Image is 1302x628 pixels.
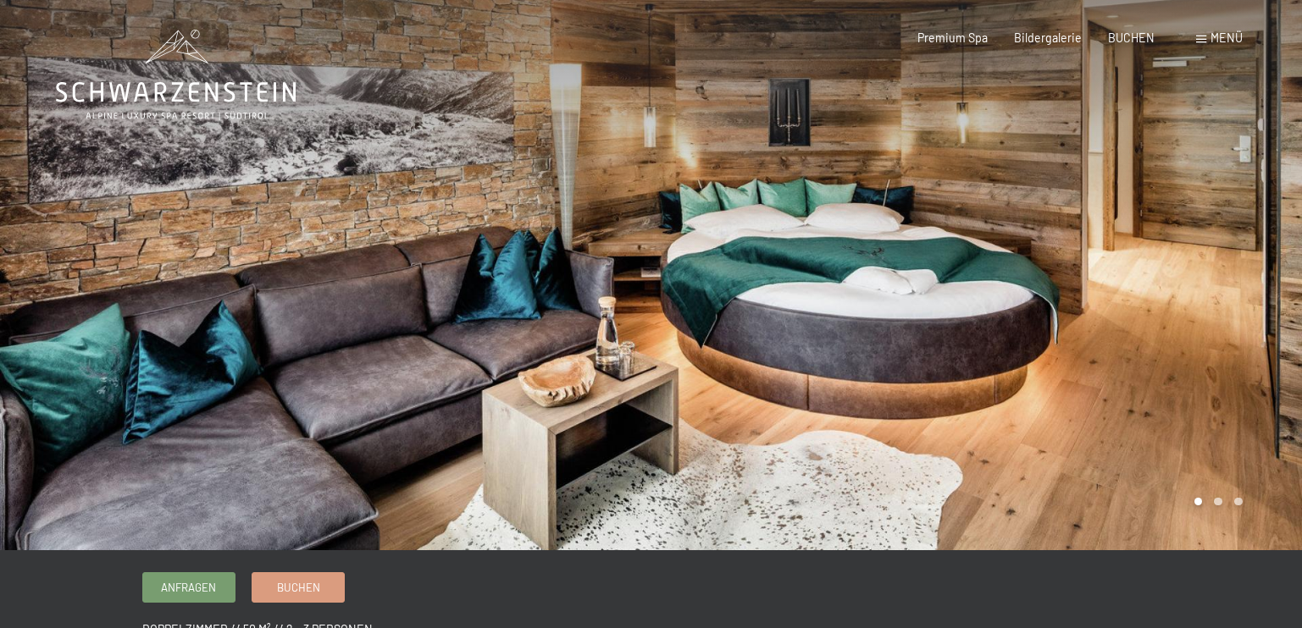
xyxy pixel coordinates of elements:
a: Premium Spa [917,30,988,45]
a: Buchen [252,573,344,601]
span: Anfragen [161,580,216,595]
a: BUCHEN [1108,30,1155,45]
span: Menü [1211,30,1243,45]
a: Bildergalerie [1014,30,1082,45]
a: Anfragen [143,573,235,601]
span: Buchen [277,580,320,595]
